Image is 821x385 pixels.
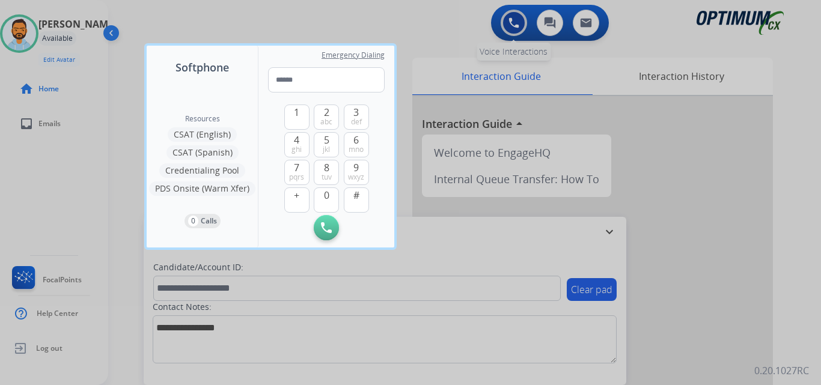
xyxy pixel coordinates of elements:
button: 2abc [314,105,339,130]
button: 8tuv [314,160,339,185]
img: call-button [321,222,332,233]
span: pqrs [289,172,304,182]
span: Softphone [175,59,229,76]
p: 0 [188,216,198,226]
button: Credentialing Pool [159,163,245,178]
span: abc [320,117,332,127]
span: 7 [294,160,299,175]
span: 9 [353,160,359,175]
button: CSAT (Spanish) [166,145,239,160]
span: 5 [324,133,329,147]
span: 3 [353,105,359,120]
button: 7pqrs [284,160,310,185]
span: 4 [294,133,299,147]
span: 2 [324,105,329,120]
button: CSAT (English) [168,127,237,142]
button: 0Calls [185,214,221,228]
button: 1 [284,105,310,130]
p: 0.20.1027RC [754,363,809,378]
span: Emergency Dialing [322,50,385,60]
button: PDS Onsite (Warm Xfer) [149,181,255,196]
button: 9wxyz [344,160,369,185]
span: 8 [324,160,329,175]
button: 0 [314,187,339,213]
button: 6mno [344,132,369,157]
span: tuv [322,172,332,182]
span: 1 [294,105,299,120]
span: mno [349,145,364,154]
span: jkl [323,145,330,154]
span: def [351,117,362,127]
button: 3def [344,105,369,130]
span: 6 [353,133,359,147]
span: + [294,188,299,202]
span: Resources [185,114,220,124]
span: 0 [324,188,329,202]
span: ghi [291,145,302,154]
span: # [353,188,359,202]
span: wxyz [348,172,364,182]
button: 4ghi [284,132,310,157]
button: 5jkl [314,132,339,157]
button: # [344,187,369,213]
button: + [284,187,310,213]
p: Calls [201,216,217,226]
